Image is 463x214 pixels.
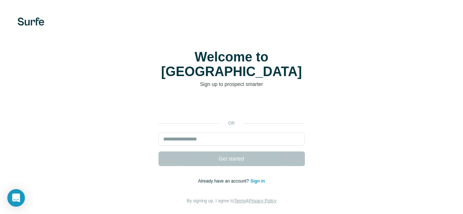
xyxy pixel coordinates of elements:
span: Already have an account? [198,179,250,184]
img: Surfe's logo [18,18,44,26]
a: Terms [234,198,246,203]
p: or [220,120,243,127]
div: Open Intercom Messenger [7,189,25,207]
a: Sign in [250,179,265,184]
p: Sign up to prospect smarter [158,80,305,88]
h1: Welcome to [GEOGRAPHIC_DATA] [158,50,305,79]
a: Privacy Policy [249,198,276,203]
iframe: Sign in with Google Button [155,99,309,115]
span: By signing up, I agree to & [187,198,276,203]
